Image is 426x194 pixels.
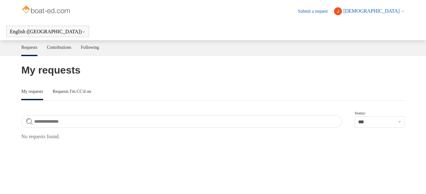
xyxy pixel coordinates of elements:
h1: My requests [21,62,405,78]
img: Boat-Ed Help Center home page [21,4,72,16]
label: Status: [355,110,405,116]
p: No requests found. [21,133,405,140]
a: Submit a request [298,8,334,15]
button: English ([GEOGRAPHIC_DATA]) [10,29,86,35]
button: [DEMOGRAPHIC_DATA] [334,7,404,15]
a: Following [81,40,99,55]
span: [DEMOGRAPHIC_DATA] [343,8,399,14]
a: Contributions [47,40,71,55]
a: Requests I'm CC'd on [53,84,91,99]
a: My requests [21,84,43,99]
a: Requests [21,40,37,55]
